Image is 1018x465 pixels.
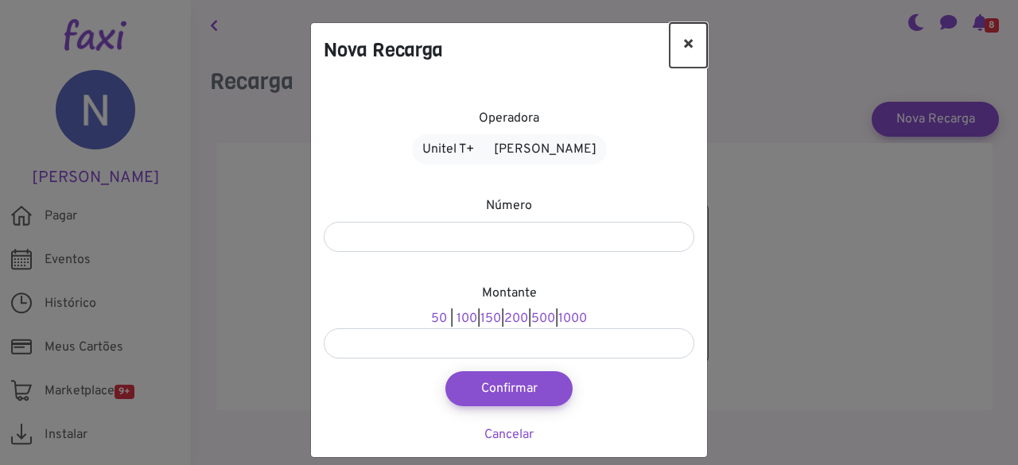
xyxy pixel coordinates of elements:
button: × [670,23,707,68]
a: 500 [531,311,555,327]
label: Número [486,196,532,215]
h4: Nova Recarga [324,36,443,64]
a: Cancelar [484,427,534,443]
a: [PERSON_NAME] [484,134,607,165]
label: Operadora [479,109,539,128]
span: | [450,311,453,327]
label: Montante [482,284,537,303]
a: 1000 [558,311,587,327]
a: 50 [431,311,447,327]
button: Confirmar [445,371,573,406]
a: 100 [457,311,477,327]
a: 200 [504,311,528,327]
a: 150 [480,311,501,327]
a: Unitel T+ [412,134,484,165]
div: | | | | [324,284,694,358]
